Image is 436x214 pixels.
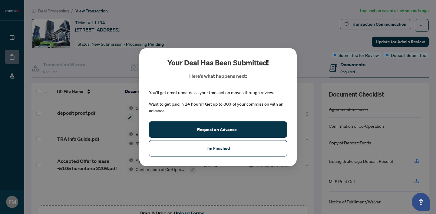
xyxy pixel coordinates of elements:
span: I'm Finished [206,143,230,153]
span: Request an Advance [197,124,237,134]
button: Request an Advance [149,121,287,137]
button: Open asap [412,193,430,211]
div: You’ll get email updates as your transaction moves through review. [149,89,274,96]
h2: Your deal has been submitted! [167,58,269,67]
button: I'm Finished [149,140,287,156]
p: Here’s what happens next: [189,72,247,80]
div: Want to get paid in 24 hours? Get up to 80% of your commission with an advance. [149,101,287,114]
